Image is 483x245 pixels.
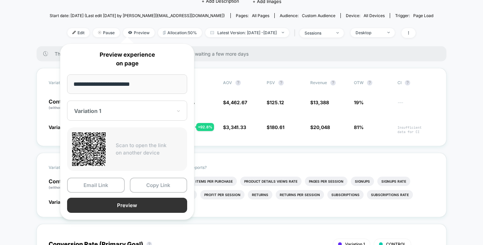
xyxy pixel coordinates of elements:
[397,80,434,85] span: CI
[267,100,284,105] span: $
[397,125,434,134] span: Insufficient data for CI
[49,179,91,190] p: Control
[49,199,72,205] span: Variation 1
[292,28,300,38] span: |
[240,177,302,186] li: Product Details Views Rate
[72,31,76,34] img: edit
[310,80,327,85] span: Revenue
[276,190,324,199] li: Returns Per Session
[49,99,86,110] p: Control
[313,124,330,130] span: 20,048
[354,124,364,130] span: 81%
[196,123,214,131] div: + 92.8 %
[205,28,289,37] span: Latest Version: [DATE] - [DATE]
[405,80,410,85] button: ?
[49,185,79,189] span: (without changes)
[354,80,391,85] span: OTW
[302,13,335,18] span: Custom Audience
[252,13,269,18] span: all pages
[67,178,125,193] button: Email Link
[55,51,433,57] span: There are still no statistically significant results. We recommend waiting a few more days
[158,28,202,37] span: Allocation: 50%
[340,13,390,18] span: Device:
[354,100,364,105] span: 19%
[49,80,86,85] span: Variation
[395,13,433,18] div: Trigger:
[49,106,79,110] span: (without changes)
[327,190,364,199] li: Subscriptions
[377,177,410,186] li: Signups Rate
[387,32,390,33] img: end
[116,142,182,157] p: Scan to open the link on another device
[270,100,284,105] span: 125.12
[123,28,155,37] span: Preview
[310,100,329,105] span: $
[67,51,187,68] p: Preview experience on page
[330,80,336,85] button: ?
[192,177,237,186] li: Items Per Purchase
[367,80,372,85] button: ?
[236,13,269,18] div: Pages:
[397,101,434,110] span: ---
[93,28,120,37] span: Pause
[49,165,86,170] span: Variation
[278,80,284,85] button: ?
[336,32,339,34] img: end
[305,30,331,36] div: sessions
[235,80,241,85] button: ?
[282,32,284,33] img: end
[305,177,347,186] li: Pages Per Session
[280,13,335,18] div: Audience:
[50,13,225,18] span: Start date: [DATE] (Last edit [DATE] by [PERSON_NAME][EMAIL_ADDRESS][DOMAIN_NAME])
[226,100,247,105] span: 4,462.67
[147,165,435,170] p: Would like to see more reports?
[367,190,413,199] li: Subscriptions Rate
[267,80,275,85] span: PSV
[270,124,284,130] span: 180.61
[49,124,72,130] span: Variation 1
[67,198,187,213] button: Preview
[67,28,90,37] span: Edit
[223,80,232,85] span: AOV
[356,30,382,35] div: Desktop
[351,177,374,186] li: Signups
[163,31,166,35] img: rebalance
[310,124,330,130] span: $
[200,190,245,199] li: Profit Per Session
[413,13,433,18] span: Page Load
[210,31,214,34] img: calendar
[248,190,272,199] li: Returns
[313,100,329,105] span: 13,388
[364,13,385,18] span: all devices
[98,31,101,34] img: end
[223,124,246,130] span: $
[223,100,247,105] span: $
[130,178,187,193] button: Copy Link
[267,124,284,130] span: $
[226,124,246,130] span: 3,341.33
